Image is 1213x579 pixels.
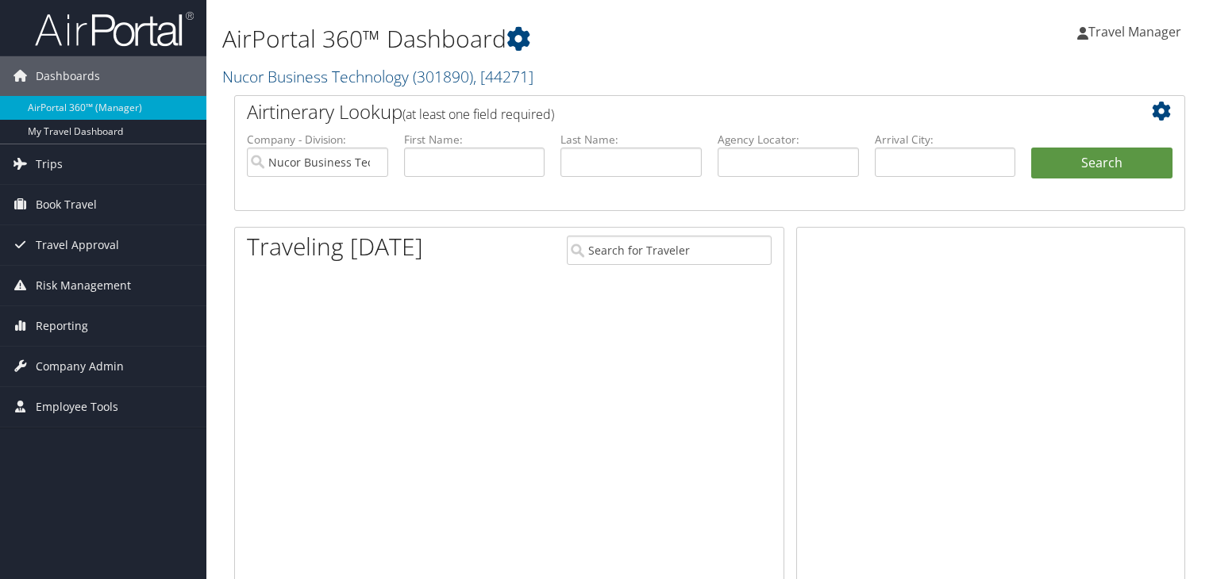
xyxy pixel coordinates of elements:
span: Trips [36,144,63,184]
h1: AirPortal 360™ Dashboard [222,22,872,56]
img: airportal-logo.png [35,10,194,48]
span: (at least one field required) [402,105,554,123]
label: Arrival City: [875,132,1016,148]
h1: Traveling [DATE] [247,230,423,263]
span: Risk Management [36,266,131,305]
a: Travel Manager [1077,8,1197,56]
span: , [ 44271 ] [473,66,533,87]
span: Company Admin [36,347,124,386]
span: Dashboards [36,56,100,96]
span: Reporting [36,306,88,346]
h2: Airtinerary Lookup [247,98,1093,125]
span: Employee Tools [36,387,118,427]
label: Agency Locator: [718,132,859,148]
span: Travel Approval [36,225,119,265]
button: Search [1031,148,1173,179]
span: Book Travel [36,185,97,224]
label: Last Name: [560,132,702,148]
span: ( 301890 ) [413,66,473,87]
label: First Name: [404,132,545,148]
span: Travel Manager [1088,23,1181,40]
label: Company - Division: [247,132,388,148]
input: Search for Traveler [567,236,772,265]
a: Nucor Business Technology [222,66,533,87]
